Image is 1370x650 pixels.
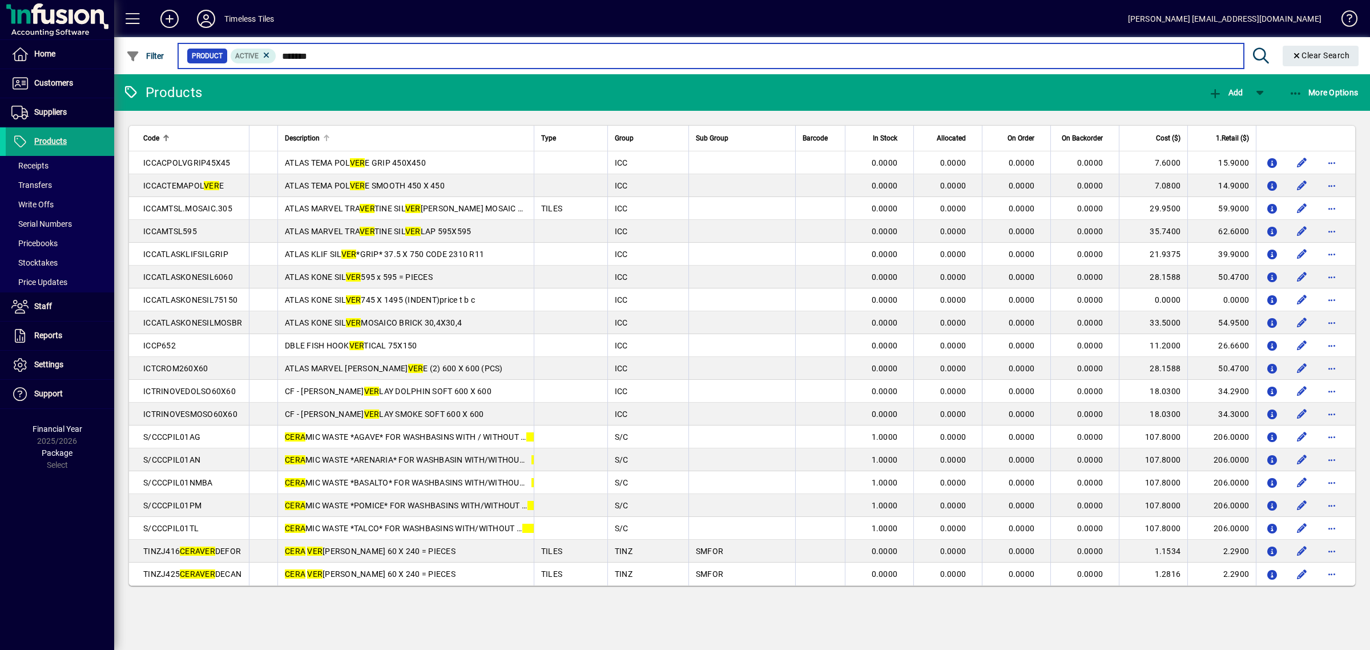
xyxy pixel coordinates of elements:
span: 0.0000 [872,227,898,236]
span: 0.0000 [1077,318,1103,327]
span: Allocated [937,132,966,145]
span: 0.0000 [1077,158,1103,167]
td: 26.6600 [1187,334,1256,357]
span: ICCAMTSL.MOSAIC.305 [143,204,232,213]
span: 1.0000 [872,524,898,533]
span: MIC WASTE *TALCO* FOR WASHBASINS WITH/WITHOUT O FLOW [285,524,560,533]
div: On Order [989,132,1045,145]
span: 0.0000 [940,410,966,419]
button: More options [1323,565,1341,583]
button: More options [1323,405,1341,423]
button: Edit [1293,519,1311,537]
em: VER [364,410,380,419]
span: 0.0000 [1077,478,1103,487]
span: 0.0000 [872,272,898,282]
span: Add [1208,88,1243,97]
span: 0.0000 [872,341,898,350]
span: 0.0000 [940,318,966,327]
button: More options [1323,382,1341,400]
a: Serial Numbers [6,214,114,234]
span: 0.0000 [1077,272,1103,282]
span: ICC [615,272,628,282]
span: ATLAS KONE SIL 745 X 1495 (INDENT)price t b c [285,295,475,304]
span: ICC [615,295,628,304]
span: 0.0000 [940,227,966,236]
span: 0.0000 [940,364,966,373]
button: More options [1323,176,1341,195]
button: Edit [1293,474,1311,492]
span: ICC [615,227,628,236]
td: 1.1534 [1119,540,1187,563]
a: Suppliers [6,98,114,127]
em: VER [408,364,424,373]
button: Profile [188,9,224,29]
span: 0.0000 [1077,501,1103,510]
span: 0.0000 [1009,478,1035,487]
td: 59.9000 [1187,197,1256,220]
button: Edit [1293,268,1311,286]
span: CF - [PERSON_NAME] LAY SMOKE SOFT 600 X 600 [285,410,483,419]
span: 0.0000 [872,318,898,327]
span: Sub Group [696,132,728,145]
button: Edit [1293,382,1311,400]
span: 0.0000 [1077,227,1103,236]
span: 0.0000 [1009,410,1035,419]
span: ICTRINOVEDOLSO60X60 [143,387,236,396]
span: ATLAS TEMA POL E GRIP 450X450 [285,158,426,167]
span: DBLE FISH HOOK TICAL 75X150 [285,341,417,350]
button: More options [1323,474,1341,492]
div: Group [615,132,682,145]
span: Group [615,132,634,145]
span: 0.0000 [940,387,966,396]
span: TILES [541,204,562,213]
td: 39.9000 [1187,243,1256,266]
span: S/C [615,478,628,487]
td: 206.0000 [1187,494,1256,517]
span: 0.0000 [872,295,898,304]
button: More options [1323,336,1341,355]
span: S/CCCPIL01NMBA [143,478,213,487]
span: Stocktakes [11,258,58,267]
span: 0.0000 [1009,455,1035,464]
span: 0.0000 [872,181,898,190]
td: 107.8000 [1119,471,1187,494]
em: VER [350,158,365,167]
span: Customers [34,78,73,87]
span: S/C [615,524,628,533]
mat-chip: Activation Status: Active [231,49,276,63]
em: VER [522,524,538,533]
button: Add [151,9,188,29]
span: 0.0000 [1009,341,1035,350]
em: VER [346,272,361,282]
td: 14.9000 [1187,174,1256,197]
span: Package [42,448,72,458]
span: MIC WASTE *BASALTO* FOR WASHBASINS WITH/WITHOUT O FLOW [285,478,569,487]
span: 0.0000 [1009,158,1035,167]
button: Add [1206,82,1246,103]
em: VER [307,547,323,556]
span: TINZJ416 DEFOR [143,547,241,556]
span: Settings [34,360,63,369]
div: Allocated [921,132,976,145]
span: 0.0000 [940,478,966,487]
em: VER [531,455,547,464]
span: 0.0000 [940,204,966,213]
a: Knowledge Base [1333,2,1356,39]
div: Code [143,132,242,145]
span: ATLAS MARVEL TRA TINE SIL LAP 595X595 [285,227,471,236]
button: Edit [1293,222,1311,240]
span: 0.0000 [1009,295,1035,304]
span: ICC [615,181,628,190]
em: CERA [285,547,305,556]
button: More options [1323,359,1341,378]
span: SMFOR [696,547,723,556]
span: ICC [615,204,628,213]
td: 206.0000 [1187,471,1256,494]
span: Support [34,389,63,398]
td: 33.5000 [1119,311,1187,334]
span: S/C [615,432,628,442]
span: Receipts [11,161,49,170]
span: ICC [615,364,628,373]
em: VER [527,501,543,510]
em: VER [349,341,364,350]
